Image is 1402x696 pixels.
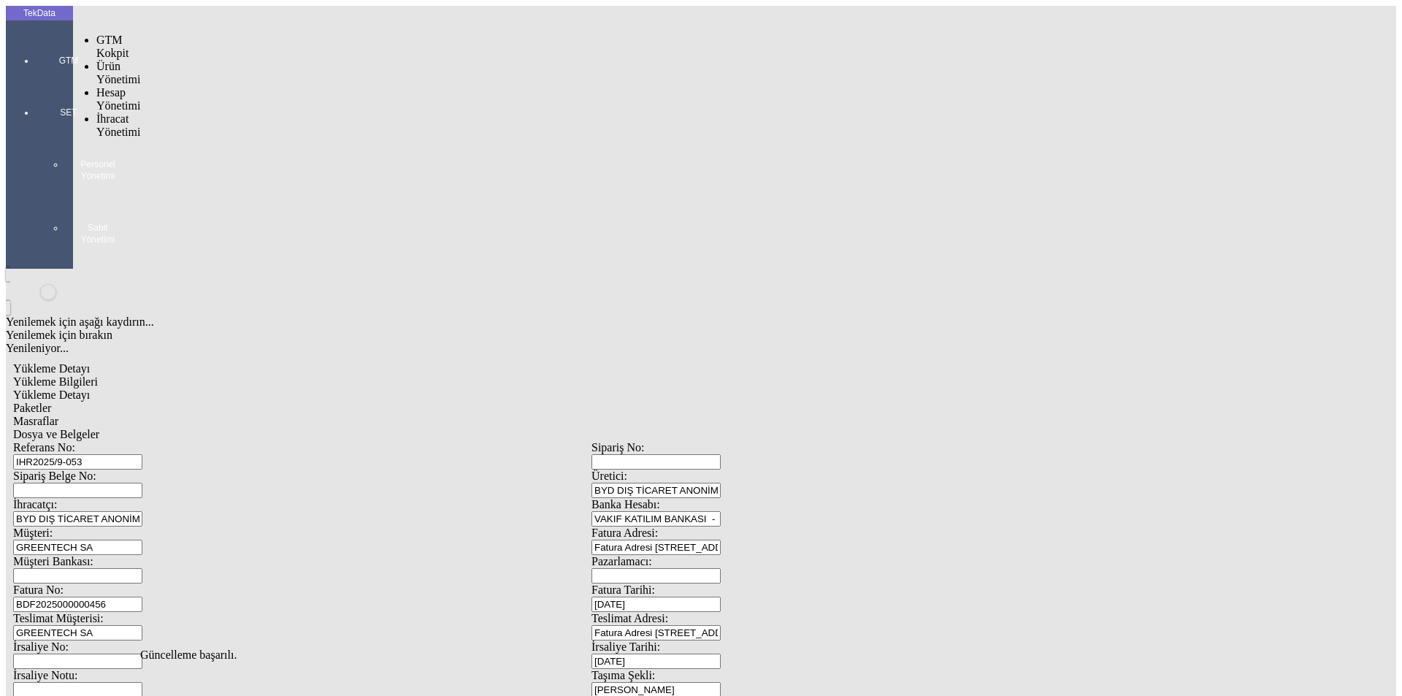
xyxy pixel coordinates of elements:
span: Referans No: [13,441,75,454]
span: SET [47,107,91,118]
span: Masraflar [13,415,58,427]
span: İrsaliye Notu: [13,669,77,681]
span: Sipariş No: [591,441,644,454]
div: Yenilemek için aşağı kaydırın... [6,316,1177,329]
span: İhracat Yönetimi [96,112,140,138]
span: Hesap Yönetimi [96,86,140,112]
span: Müşteri: [13,527,53,539]
span: GTM Kokpit [96,34,129,59]
span: Yükleme Detayı [13,362,90,375]
span: Taşıma Şekli: [591,669,655,681]
div: Yenilemek için bırakın [6,329,1177,342]
span: Sabit Yönetimi [76,222,120,245]
div: TekData [6,7,73,19]
div: Yenileniyor... [6,342,1177,355]
span: Fatura Tarihi: [591,584,655,596]
span: Paketler [13,402,51,414]
span: Fatura No: [13,584,64,596]
span: Banka Hesabı: [591,498,660,510]
span: İhracatçı: [13,498,57,510]
span: Teslimat Adresi: [591,612,668,624]
span: İrsaliye No: [13,640,69,653]
span: Fatura Adresi: [591,527,658,539]
span: Pazarlamacı: [591,555,652,567]
span: Müşteri Bankası: [13,555,93,567]
span: Sipariş Belge No: [13,470,96,482]
span: Yükleme Detayı [13,389,90,401]
div: Güncelleme başarılı. [140,649,1262,662]
span: Üretici: [591,470,627,482]
span: Teslimat Müşterisi: [13,612,104,624]
span: İrsaliye Tarihi: [591,640,660,653]
span: Dosya ve Belgeler [13,428,99,440]
span: Yükleme Bilgileri [13,375,98,388]
span: Ürün Yönetimi [96,60,140,85]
